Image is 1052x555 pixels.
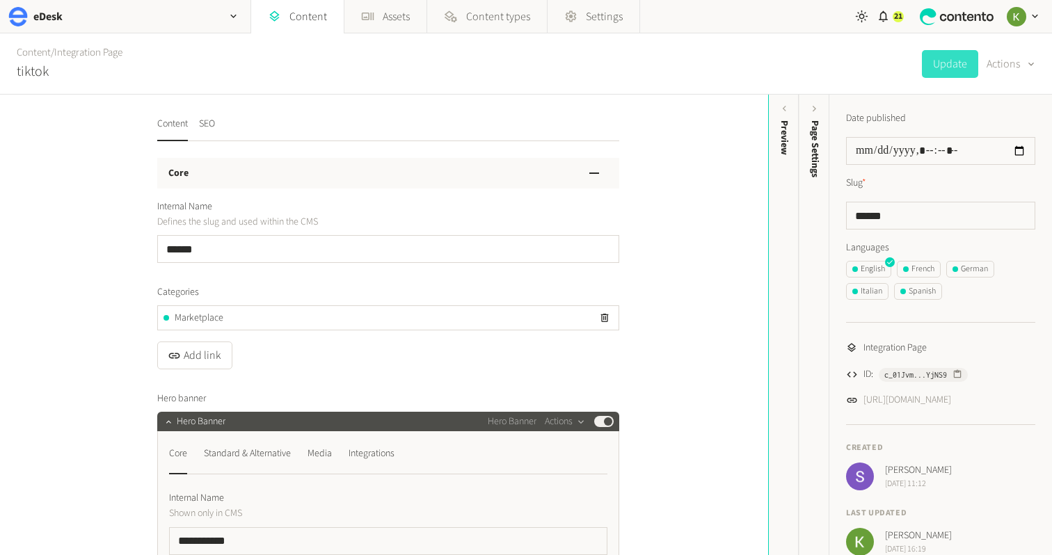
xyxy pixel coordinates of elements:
span: Integration Page [863,341,927,355]
img: Sean Callan [846,462,874,490]
div: English [852,263,885,275]
a: Integration Page [54,45,122,60]
button: SEO [199,117,215,141]
span: ID: [863,367,873,382]
span: Internal Name [169,491,224,506]
div: Spanish [900,285,936,298]
span: Page Settings [808,120,822,177]
button: Actions [545,413,586,430]
button: Actions [987,50,1035,78]
span: Content types [466,8,530,25]
h4: Created [846,442,1035,454]
button: French [897,261,941,277]
span: Hero banner [157,392,206,406]
a: [URL][DOMAIN_NAME] [863,393,951,408]
span: Hero Banner [488,415,536,429]
span: [PERSON_NAME] [885,529,952,543]
button: Update [922,50,978,78]
div: Media [308,442,332,465]
p: Defines the slug and used within the CMS [157,214,474,230]
span: [PERSON_NAME] [885,463,952,478]
img: eDesk [8,7,28,26]
span: Categories [157,285,199,300]
h2: eDesk [33,8,63,25]
div: German [953,263,988,275]
div: Standard & Alternative [204,442,291,465]
button: Add link [157,341,232,369]
h2: tiktok [17,61,49,82]
label: Languages [846,241,1035,255]
span: Settings [586,8,623,25]
a: Content [17,45,51,60]
span: 21 [894,10,902,23]
div: French [903,263,934,275]
span: Hero Banner [177,415,225,429]
span: [DATE] 11:12 [885,478,952,490]
div: Integrations [349,442,394,465]
label: Date published [846,111,906,126]
button: Content [157,117,188,141]
button: English [846,261,891,277]
button: c_01Jvm...YjNS9 [879,368,968,382]
img: Keelin Terry [1007,7,1026,26]
button: Spanish [894,283,942,300]
p: Shown only in CMS [169,506,486,521]
label: Slug [846,176,866,191]
button: Italian [846,283,888,300]
h4: Last updated [846,507,1035,520]
span: c_01Jvm...YjNS9 [884,369,947,381]
div: Italian [852,285,882,298]
span: Marketplace [175,311,223,325]
div: Preview [777,120,792,155]
button: German [946,261,994,277]
span: Internal Name [157,200,212,214]
h3: Core [168,166,189,181]
div: Core [169,442,187,465]
span: / [51,45,54,60]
